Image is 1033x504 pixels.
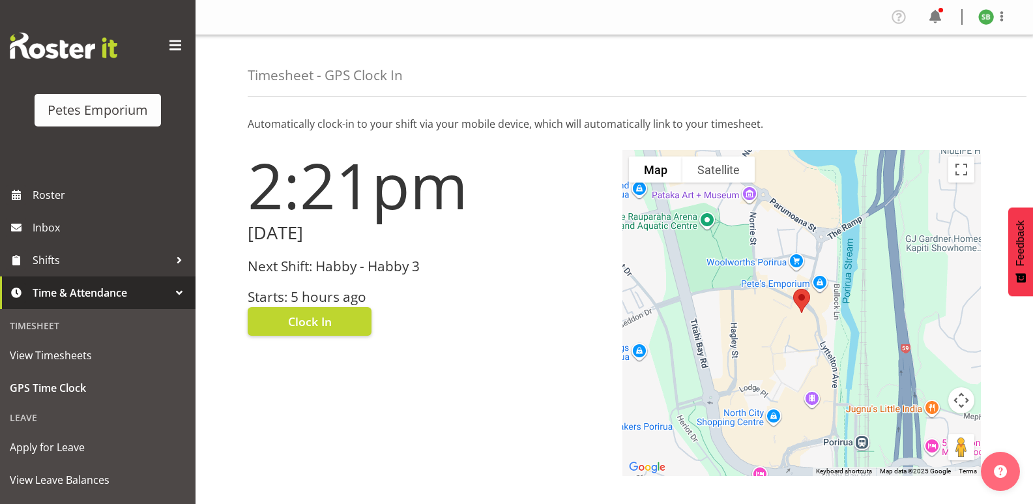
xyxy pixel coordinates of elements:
[3,404,192,431] div: Leave
[3,339,192,372] a: View Timesheets
[248,259,607,274] h3: Next Shift: Habby - Habby 3
[10,346,186,365] span: View Timesheets
[682,156,755,183] button: Show satellite imagery
[10,33,117,59] img: Rosterit website logo
[948,434,974,460] button: Drag Pegman onto the map to open Street View
[33,218,189,237] span: Inbox
[948,156,974,183] button: Toggle fullscreen view
[248,68,403,83] h4: Timesheet - GPS Clock In
[880,467,951,475] span: Map data ©2025 Google
[978,9,994,25] img: stephanie-burden9828.jpg
[948,387,974,413] button: Map camera controls
[629,156,682,183] button: Show street map
[1015,220,1026,266] span: Feedback
[3,464,192,496] a: View Leave Balances
[248,150,607,220] h1: 2:21pm
[816,467,872,476] button: Keyboard shortcuts
[33,185,189,205] span: Roster
[33,283,169,303] span: Time & Attendance
[626,459,669,476] a: Open this area in Google Maps (opens a new window)
[248,223,607,243] h2: [DATE]
[288,313,332,330] span: Clock In
[10,437,186,457] span: Apply for Leave
[248,116,981,132] p: Automatically clock-in to your shift via your mobile device, which will automatically link to you...
[626,459,669,476] img: Google
[3,312,192,339] div: Timesheet
[994,465,1007,478] img: help-xxl-2.png
[248,289,607,304] h3: Starts: 5 hours ago
[48,100,148,120] div: Petes Emporium
[33,250,169,270] span: Shifts
[248,307,371,336] button: Clock In
[959,467,977,475] a: Terms (opens in new tab)
[3,372,192,404] a: GPS Time Clock
[1008,207,1033,296] button: Feedback - Show survey
[10,378,186,398] span: GPS Time Clock
[3,431,192,464] a: Apply for Leave
[10,470,186,490] span: View Leave Balances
